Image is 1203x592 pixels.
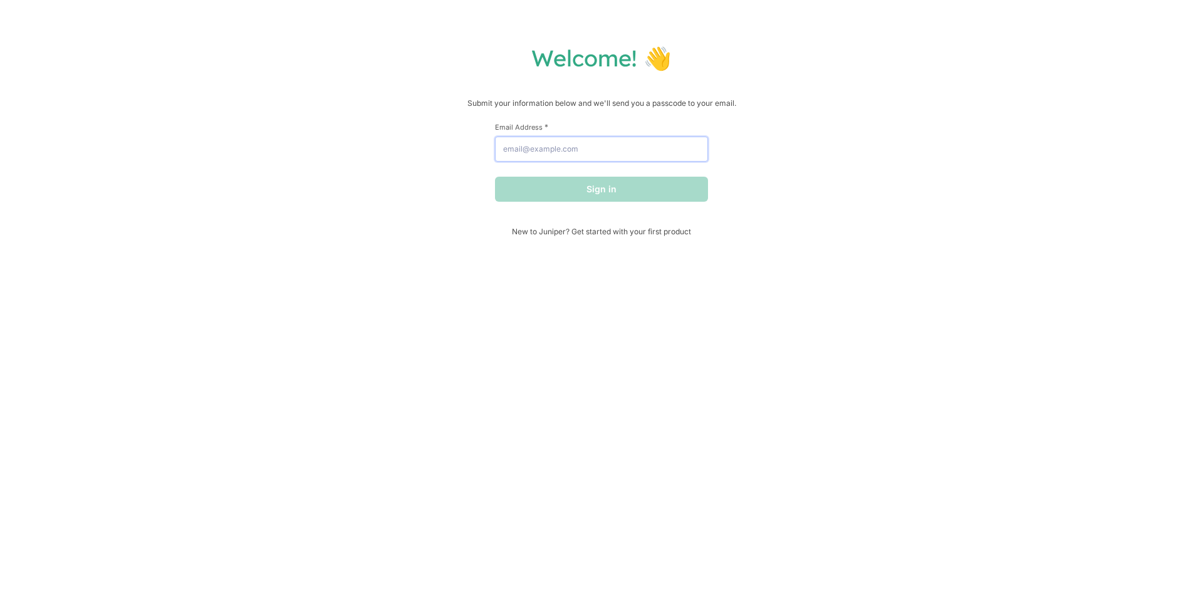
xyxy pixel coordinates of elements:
[495,122,708,132] label: Email Address
[544,122,548,132] span: This field is required.
[495,227,708,236] span: New to Juniper? Get started with your first product
[495,137,708,162] input: email@example.com
[13,44,1190,72] h1: Welcome! 👋
[13,97,1190,110] p: Submit your information below and we'll send you a passcode to your email.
